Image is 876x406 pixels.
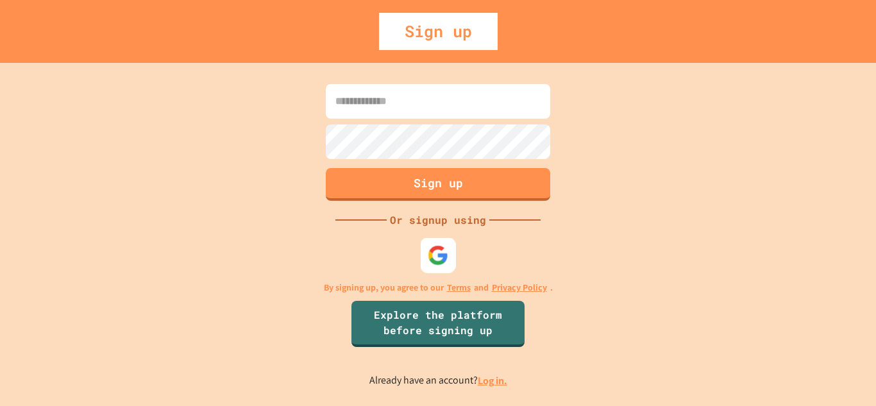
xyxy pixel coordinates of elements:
[326,168,550,201] button: Sign up
[351,301,525,347] a: Explore the platform before signing up
[492,281,547,294] a: Privacy Policy
[369,373,507,389] p: Already have an account?
[447,281,471,294] a: Terms
[324,281,553,294] p: By signing up, you agree to our and .
[379,13,498,50] div: Sign up
[478,374,507,387] a: Log in.
[387,212,489,228] div: Or signup using
[428,244,449,266] img: google-icon.svg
